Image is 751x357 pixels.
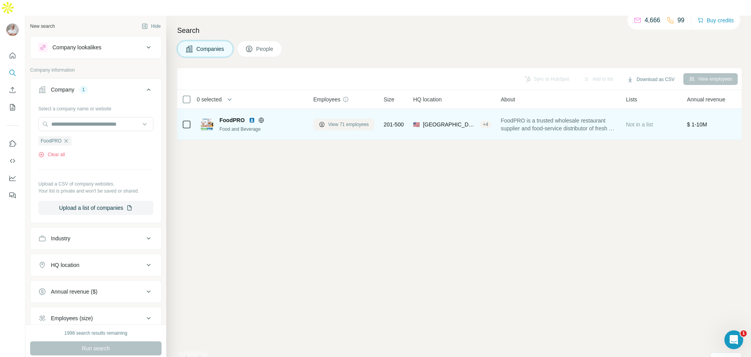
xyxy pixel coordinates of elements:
button: My lists [6,100,19,114]
button: HQ location [31,256,161,274]
div: Industry [51,234,70,242]
p: Your list is private and won't be saved or shared. [38,188,153,195]
iframe: Intercom live chat [724,330,743,349]
button: Dashboard [6,171,19,185]
div: Company lookalikes [52,43,101,51]
div: + 4 [480,121,492,128]
span: Size [384,96,394,103]
span: $ 1-10M [687,121,707,128]
span: 0 selected [197,96,222,103]
button: Clear all [38,151,65,158]
button: View 71 employees [313,119,374,130]
button: Download as CSV [622,74,680,85]
p: 4,666 [645,16,660,25]
span: People [256,45,274,53]
span: 🇺🇸 [413,121,420,128]
span: Companies [196,45,225,53]
button: Company lookalikes [31,38,161,57]
button: Quick start [6,49,19,63]
div: 1998 search results remaining [65,330,128,337]
button: Hide [136,20,166,32]
img: LinkedIn logo [249,117,255,123]
div: 1 [79,86,88,93]
button: Use Surfe API [6,154,19,168]
span: Lists [626,96,637,103]
span: FoodPRO [219,116,245,124]
div: HQ location [51,261,79,269]
p: 99 [677,16,685,25]
img: Logo of FoodPRO [201,118,213,131]
span: View 71 employees [328,121,369,128]
button: Search [6,66,19,80]
span: 1 [740,330,747,337]
button: Enrich CSV [6,83,19,97]
h4: Search [177,25,742,36]
button: Feedback [6,188,19,202]
button: Upload a list of companies [38,201,153,215]
div: Company [51,86,74,94]
p: Upload a CSV of company websites. [38,180,153,188]
span: 201-500 [384,121,404,128]
div: Employees (size) [51,314,93,322]
div: Select a company name or website [38,102,153,112]
span: FoodPRO [41,137,61,144]
button: Use Surfe on LinkedIn [6,137,19,151]
span: HQ location [413,96,442,103]
span: Annual revenue [687,96,725,103]
span: FoodPRO is a trusted wholesale restaurant supplier and food-service distributor of fresh cut stea... [501,117,616,132]
button: Employees (size) [31,309,161,328]
div: Annual revenue ($) [51,288,97,296]
span: Not in a list [626,121,653,128]
span: [GEOGRAPHIC_DATA], [US_STATE] [423,121,476,128]
button: Industry [31,229,161,248]
div: Food and Beverage [219,126,304,133]
button: Buy credits [697,15,734,26]
div: New search [30,23,55,30]
button: Annual revenue ($) [31,282,161,301]
button: Company1 [31,80,161,102]
span: Employees [313,96,340,103]
img: Avatar [6,23,19,36]
span: About [501,96,515,103]
p: Company information [30,67,162,74]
